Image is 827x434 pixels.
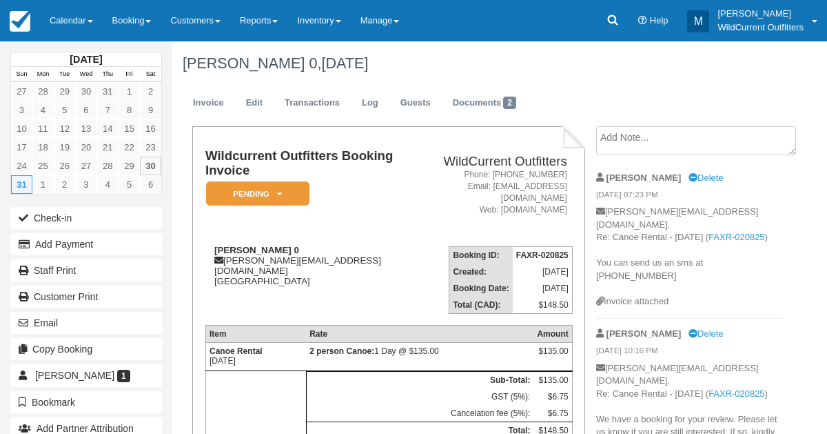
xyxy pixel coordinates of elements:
[97,101,119,119] a: 7
[449,297,513,314] th: Total (CAD):
[687,10,709,32] div: M
[11,67,32,82] th: Sun
[140,157,161,175] a: 30
[596,345,782,360] em: [DATE] 10:16 PM
[306,343,533,371] td: 1 Day @ $135.00
[54,101,75,119] a: 5
[32,119,54,138] a: 11
[214,245,299,255] strong: [PERSON_NAME] 0
[119,67,140,82] th: Fri
[309,346,374,356] strong: 2 person Canoe
[513,264,573,280] td: [DATE]
[442,90,527,117] a: Documents2
[10,11,30,32] img: checkfront-main-nav-mini-logo.png
[140,67,161,82] th: Sat
[537,346,568,367] div: $135.00
[205,245,416,286] div: [PERSON_NAME][EMAIL_ADDRESS][DOMAIN_NAME] [GEOGRAPHIC_DATA]
[449,264,513,280] th: Created:
[688,328,723,339] a: Delete
[97,119,119,138] a: 14
[32,175,54,194] a: 1
[717,7,804,21] p: [PERSON_NAME]
[596,295,782,308] div: Invoice attached
[390,90,441,117] a: Guests
[10,207,162,229] button: Check-in
[140,175,161,194] a: 6
[119,82,140,101] a: 1
[650,15,668,26] span: Help
[10,286,162,308] a: Customer Print
[10,233,162,255] button: Add Payment
[449,247,513,264] th: Booking ID:
[97,67,119,82] th: Thu
[32,67,54,82] th: Mon
[35,370,114,381] span: [PERSON_NAME]
[596,206,782,295] p: [PERSON_NAME][EMAIL_ADDRESS][DOMAIN_NAME], Re: Canoe Rental - [DATE] ( ) You can send us an sms a...
[11,101,32,119] a: 3
[306,388,533,405] td: GST (5%):
[306,372,533,389] th: Sub-Total:
[140,101,161,119] a: 9
[32,157,54,175] a: 25
[533,372,572,389] td: $135.00
[236,90,273,117] a: Edit
[533,388,572,405] td: $6.75
[351,90,389,117] a: Log
[596,189,782,204] em: [DATE] 07:23 PM
[32,138,54,157] a: 18
[274,90,350,117] a: Transactions
[205,181,305,206] a: Pending
[533,405,572,422] td: $6.75
[503,97,516,109] span: 2
[32,101,54,119] a: 4
[708,232,764,242] a: FAXR-020825
[54,82,75,101] a: 29
[75,101,96,119] a: 6
[11,138,32,157] a: 17
[119,157,140,175] a: 29
[708,388,764,399] a: FAXR-020825
[449,280,513,297] th: Booking Date:
[119,175,140,194] a: 5
[183,90,234,117] a: Invoice
[717,21,804,34] p: WildCurrent Outfitters
[10,391,162,413] button: Bookmark
[54,119,75,138] a: 12
[75,138,96,157] a: 20
[10,312,162,334] button: Email
[75,119,96,138] a: 13
[140,119,161,138] a: 16
[205,343,306,371] td: [DATE]
[97,138,119,157] a: 21
[422,169,566,217] address: Phone: [PHONE_NUMBER] Email: [EMAIL_ADDRESS][DOMAIN_NAME] Web: [DOMAIN_NAME]
[210,346,263,356] strong: Canoe Rental
[54,138,75,157] a: 19
[97,82,119,101] a: 31
[117,370,130,382] span: 1
[32,82,54,101] a: 28
[321,55,368,72] span: [DATE]
[97,175,119,194] a: 4
[205,326,306,343] th: Item
[70,54,102,65] strong: [DATE]
[119,101,140,119] a: 8
[140,82,161,101] a: 2
[75,67,96,82] th: Wed
[140,138,161,157] a: 23
[54,157,75,175] a: 26
[75,157,96,175] a: 27
[513,280,573,297] td: [DATE]
[306,326,533,343] th: Rate
[533,326,572,343] th: Amount
[97,157,119,175] a: 28
[119,138,140,157] a: 22
[183,55,782,72] h1: [PERSON_NAME] 0,
[516,250,569,260] strong: FAXR-020825
[10,364,162,386] a: [PERSON_NAME] 1
[75,175,96,194] a: 3
[54,175,75,194] a: 2
[75,82,96,101] a: 30
[606,328,682,339] strong: [PERSON_NAME]
[606,172,682,183] strong: [PERSON_NAME]
[422,155,566,169] h2: WildCurrent Outfitters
